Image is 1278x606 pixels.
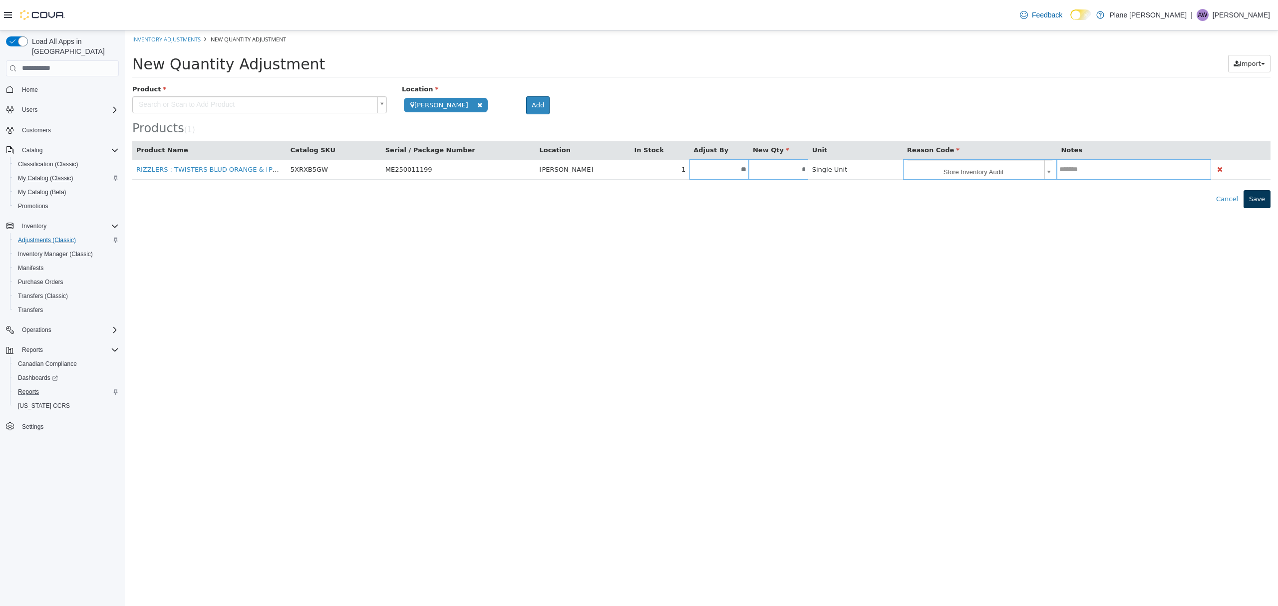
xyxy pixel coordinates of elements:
[10,157,123,171] button: Classification (Classic)
[14,234,80,246] a: Adjustments (Classic)
[10,385,123,399] button: Reports
[10,357,123,371] button: Canadian Compliance
[782,130,915,150] span: Store Inventory Audit
[14,262,119,274] span: Manifests
[18,292,68,300] span: Transfers (Classic)
[2,419,123,433] button: Settings
[10,247,123,261] button: Inventory Manager (Classic)
[18,124,119,136] span: Customers
[18,174,73,182] span: My Catalog (Classic)
[10,261,123,275] button: Manifests
[569,115,606,125] button: Adjust By
[1197,9,1209,21] div: Auston Wilson
[14,248,119,260] span: Inventory Manager (Classic)
[1213,9,1270,21] p: [PERSON_NAME]
[14,248,97,260] a: Inventory Manager (Classic)
[86,5,161,12] span: New Quantity Adjustment
[22,423,43,431] span: Settings
[279,67,363,82] span: [PERSON_NAME]
[14,358,119,370] span: Canadian Compliance
[14,290,72,302] a: Transfers (Classic)
[7,91,59,105] span: Products
[18,388,39,396] span: Reports
[14,186,119,198] span: My Catalog (Beta)
[18,124,55,136] a: Customers
[14,158,119,170] span: Classification (Classic)
[401,66,425,84] button: Add
[7,5,76,12] a: Inventory Adjustments
[10,199,123,213] button: Promotions
[14,304,47,316] a: Transfers
[18,264,43,272] span: Manifests
[14,262,47,274] a: Manifests
[59,95,70,104] small: ( )
[14,172,119,184] span: My Catalog (Classic)
[18,306,43,314] span: Transfers
[14,186,70,198] a: My Catalog (Beta)
[18,421,47,433] a: Settings
[782,116,835,123] span: Reason Code
[22,326,51,334] span: Operations
[2,343,123,357] button: Reports
[166,115,213,125] button: Catalog SKU
[14,400,119,412] span: Washington CCRS
[509,115,541,125] button: In Stock
[18,188,66,196] span: My Catalog (Beta)
[18,144,46,156] button: Catalog
[14,276,119,288] span: Purchase Orders
[14,200,52,212] a: Promotions
[18,144,119,156] span: Catalog
[1191,9,1193,21] p: |
[18,160,78,168] span: Classification (Classic)
[1016,5,1066,25] a: Feedback
[1086,160,1119,178] button: Cancel
[18,202,48,210] span: Promotions
[2,143,123,157] button: Catalog
[1090,133,1100,145] button: Delete Product
[1198,9,1207,21] span: AW
[14,386,43,398] a: Reports
[10,289,123,303] button: Transfers (Classic)
[7,25,200,42] span: New Quantity Adjustment
[1032,10,1062,20] span: Feedback
[14,276,67,288] a: Purchase Orders
[10,275,123,289] button: Purchase Orders
[14,372,62,384] a: Dashboards
[10,171,123,185] button: My Catalog (Classic)
[8,66,249,82] span: Search or Scan to Add Product
[1103,24,1146,42] button: Import
[10,399,123,413] button: [US_STATE] CCRS
[14,304,119,316] span: Transfers
[2,123,123,137] button: Customers
[162,129,257,149] td: 5XRXB5GW
[628,116,664,123] span: New Qty
[18,104,119,116] span: Users
[14,372,119,384] span: Dashboards
[1109,9,1187,21] p: Plane [PERSON_NAME]
[687,135,723,143] span: Single Unit
[18,344,119,356] span: Reports
[14,386,119,398] span: Reports
[505,129,565,149] td: 1
[2,219,123,233] button: Inventory
[2,323,123,337] button: Operations
[687,115,704,125] button: Unit
[18,360,77,368] span: Canadian Compliance
[11,135,339,143] a: RIZZLERS : TWISTERS-BLUD ORANGE & [PERSON_NAME] DRIP INFUSED PRE-ROLL (BLEND) - 2 x 0.5g
[22,346,43,354] span: Reports
[414,135,468,143] span: [PERSON_NAME]
[1115,29,1136,37] span: Import
[257,129,411,149] td: ME250011199
[7,55,41,62] span: Product
[414,115,447,125] button: Location
[14,200,119,212] span: Promotions
[10,185,123,199] button: My Catalog (Beta)
[14,172,77,184] a: My Catalog (Classic)
[18,324,55,336] button: Operations
[14,158,82,170] a: Classification (Classic)
[14,358,81,370] a: Canadian Compliance
[22,86,38,94] span: Home
[22,222,46,230] span: Inventory
[18,236,76,244] span: Adjustments (Classic)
